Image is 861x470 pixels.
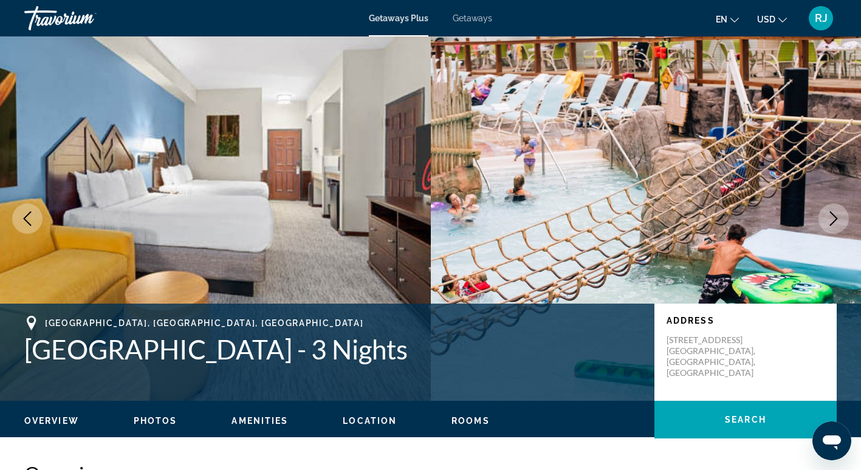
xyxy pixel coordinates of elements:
[818,203,849,234] button: Next image
[716,10,739,28] button: Change language
[134,415,177,426] button: Photos
[667,335,764,378] p: [STREET_ADDRESS] [GEOGRAPHIC_DATA], [GEOGRAPHIC_DATA], [GEOGRAPHIC_DATA]
[24,415,79,426] button: Overview
[815,12,828,24] span: RJ
[369,13,428,23] a: Getaways Plus
[451,415,490,426] button: Rooms
[812,421,851,460] iframe: Button to launch messaging window
[453,13,492,23] a: Getaways
[757,15,775,24] span: USD
[805,5,837,31] button: User Menu
[24,333,642,365] h1: [GEOGRAPHIC_DATA] - 3 Nights
[654,401,837,438] button: Search
[232,415,288,426] button: Amenities
[667,316,825,325] p: Address
[24,2,146,34] a: Travorium
[716,15,727,24] span: en
[343,415,397,426] button: Location
[45,318,363,328] span: [GEOGRAPHIC_DATA], [GEOGRAPHIC_DATA], [GEOGRAPHIC_DATA]
[757,10,787,28] button: Change currency
[12,203,43,234] button: Previous image
[725,415,766,424] span: Search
